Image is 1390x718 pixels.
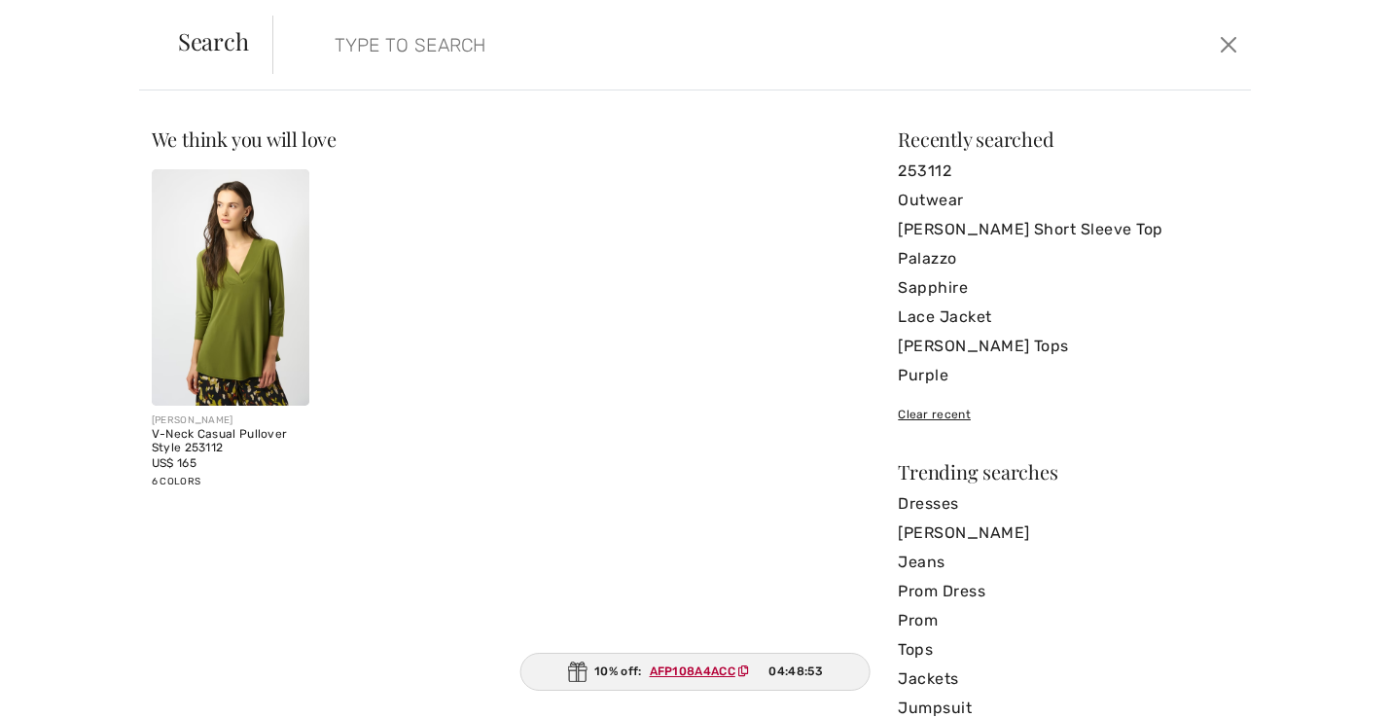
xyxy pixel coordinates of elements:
[768,663,822,680] span: 04:48:53
[898,489,1238,519] a: Dresses
[152,428,309,455] div: V-Neck Casual Pullover Style 253112
[898,303,1238,332] a: Lace Jacket
[898,157,1238,186] a: 253112
[898,361,1238,390] a: Purple
[898,664,1238,694] a: Jackets
[1214,29,1243,60] button: Close
[152,413,309,428] div: [PERSON_NAME]
[898,577,1238,606] a: Prom Dress
[898,273,1238,303] a: Sapphire
[567,662,587,682] img: Gift.svg
[898,548,1238,577] a: Jeans
[898,129,1238,149] div: Recently searched
[152,476,200,487] span: 6 Colors
[898,244,1238,273] a: Palazzo
[152,456,196,470] span: US$ 165
[898,635,1238,664] a: Tops
[650,664,735,678] ins: AFP108A4ACC
[898,606,1238,635] a: Prom
[898,406,1238,423] div: Clear recent
[152,169,309,406] img: V-Neck Casual Pullover Style 253112. Black
[898,332,1238,361] a: [PERSON_NAME] Tops
[898,462,1238,482] div: Trending searches
[898,215,1238,244] a: [PERSON_NAME] Short Sleeve Top
[898,186,1238,215] a: Outwear
[178,29,249,53] span: Search
[45,14,85,31] span: Help
[320,16,991,74] input: TYPE TO SEARCH
[519,653,871,691] div: 10% off:
[152,126,337,152] span: We think you will love
[898,519,1238,548] a: [PERSON_NAME]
